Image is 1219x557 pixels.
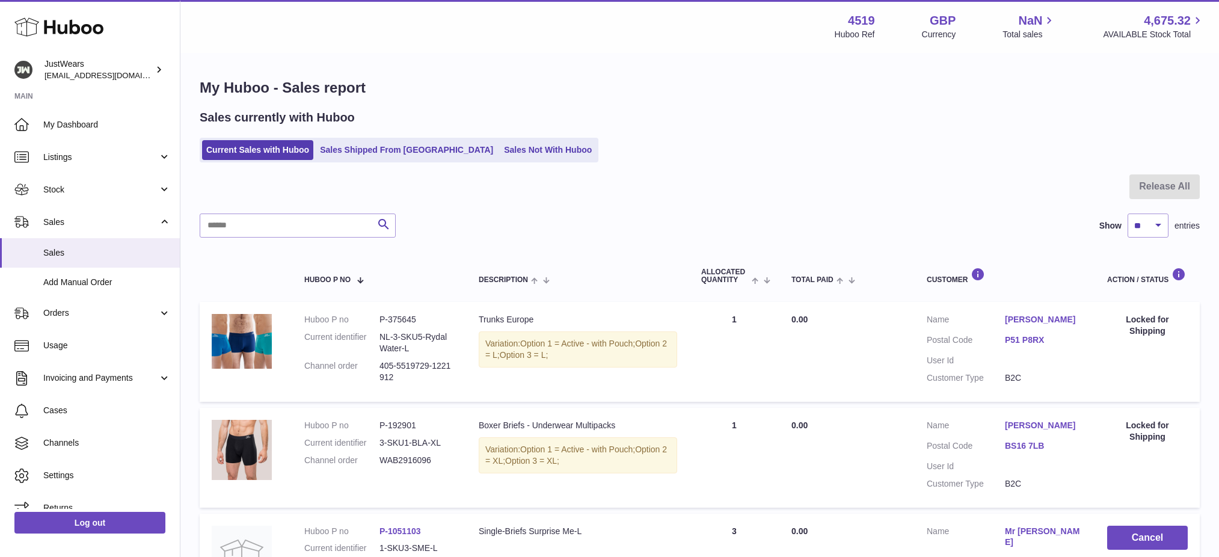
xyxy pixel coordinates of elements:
[479,314,677,325] div: Trunks Europe
[505,456,559,466] span: Option 3 = XL;
[1107,526,1188,550] button: Cancel
[43,502,171,514] span: Returns
[304,331,379,354] dt: Current identifier
[43,277,171,288] span: Add Manual Order
[791,315,808,324] span: 0.00
[379,331,455,354] dd: NL-3-SKU5-Rydal Water-L
[304,526,379,537] dt: Huboo P no
[43,152,158,163] span: Listings
[689,408,779,508] td: 1
[1005,478,1083,490] dd: B2C
[200,78,1200,97] h1: My Huboo - Sales report
[1003,13,1056,40] a: NaN Total sales
[45,58,153,81] div: JustWears
[379,543,455,554] dd: 1-SKU3-SME-L
[43,119,171,131] span: My Dashboard
[927,526,1005,552] dt: Name
[1005,526,1083,549] a: Mr [PERSON_NAME]
[930,13,956,29] strong: GBP
[701,268,749,284] span: ALLOCATED Quantity
[927,314,1005,328] dt: Name
[479,276,528,284] span: Description
[500,140,596,160] a: Sales Not With Huboo
[500,350,548,360] span: Option 3 = L;
[479,331,677,368] div: Variation:
[379,437,455,449] dd: 3-SKU1-BLA-XL
[304,543,379,554] dt: Current identifier
[520,339,635,348] span: Option 1 = Active - with Pouch;
[479,420,677,431] div: Boxer Briefs - Underwear Multipacks
[1005,314,1083,325] a: [PERSON_NAME]
[43,247,171,259] span: Sales
[212,314,272,369] img: 45191691159682.png
[1144,13,1191,29] span: 4,675.32
[1005,334,1083,346] a: P51 P8RX
[304,360,379,383] dt: Channel order
[304,276,351,284] span: Huboo P no
[1174,220,1200,232] span: entries
[304,437,379,449] dt: Current identifier
[43,217,158,228] span: Sales
[791,276,834,284] span: Total paid
[379,526,421,536] a: P-1051103
[927,420,1005,434] dt: Name
[1103,29,1205,40] span: AVAILABLE Stock Total
[304,455,379,466] dt: Channel order
[927,355,1005,366] dt: User Id
[1107,420,1188,443] div: Locked for Shipping
[43,307,158,319] span: Orders
[1005,372,1083,384] dd: B2C
[927,372,1005,384] dt: Customer Type
[14,61,32,79] img: internalAdmin-4519@internal.huboo.com
[43,405,171,416] span: Cases
[835,29,875,40] div: Huboo Ref
[479,526,677,537] div: Single-Briefs Surprise Me-L
[1107,314,1188,337] div: Locked for Shipping
[791,420,808,430] span: 0.00
[485,445,667,466] span: Option 2 = XL;
[922,29,956,40] div: Currency
[45,70,177,80] span: [EMAIL_ADDRESS][DOMAIN_NAME]
[1103,13,1205,40] a: 4,675.32 AVAILABLE Stock Total
[43,340,171,351] span: Usage
[1005,420,1083,431] a: [PERSON_NAME]
[927,478,1005,490] dt: Customer Type
[316,140,497,160] a: Sales Shipped From [GEOGRAPHIC_DATA]
[304,420,379,431] dt: Huboo P no
[304,314,379,325] dt: Huboo P no
[379,420,455,431] dd: P-192901
[927,334,1005,349] dt: Postal Code
[379,314,455,325] dd: P-375645
[927,461,1005,472] dt: User Id
[791,526,808,536] span: 0.00
[379,455,455,466] dd: WAB2916096
[202,140,313,160] a: Current Sales with Huboo
[43,470,171,481] span: Settings
[1099,220,1122,232] label: Show
[1018,13,1042,29] span: NaN
[43,372,158,384] span: Invoicing and Payments
[200,109,355,126] h2: Sales currently with Huboo
[43,184,158,195] span: Stock
[1107,268,1188,284] div: Action / Status
[1005,440,1083,452] a: BS16 7LB
[848,13,875,29] strong: 4519
[212,420,272,480] img: 45191626282998.jpg
[479,437,677,473] div: Variation:
[14,512,165,534] a: Log out
[689,302,779,402] td: 1
[927,440,1005,455] dt: Postal Code
[43,437,171,449] span: Channels
[1003,29,1056,40] span: Total sales
[520,445,635,454] span: Option 1 = Active - with Pouch;
[379,360,455,383] dd: 405-5519729-1221912
[927,268,1083,284] div: Customer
